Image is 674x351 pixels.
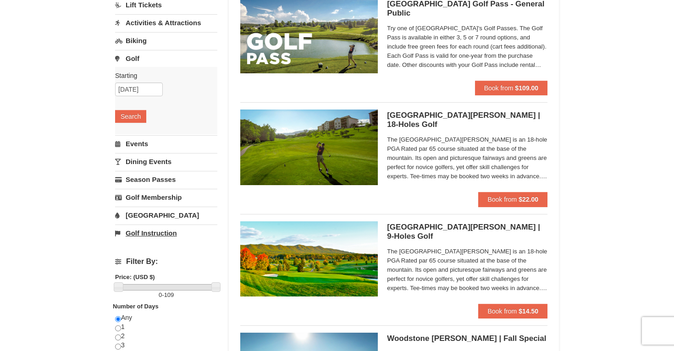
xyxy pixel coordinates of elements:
a: Golf [115,50,217,67]
a: Golf Instruction [115,225,217,241]
h5: [GEOGRAPHIC_DATA][PERSON_NAME] | 9-Holes Golf [387,223,547,241]
a: Dining Events [115,153,217,170]
button: Book from $109.00 [475,81,547,95]
span: Book from [484,84,514,92]
strong: Number of Days [113,303,159,310]
span: The [GEOGRAPHIC_DATA][PERSON_NAME] is an 18-hole PGA Rated par 65 course situated at the base of ... [387,135,547,181]
h5: Woodstone [PERSON_NAME] | Fall Special [387,334,547,343]
span: 109 [164,291,174,298]
span: Try one of [GEOGRAPHIC_DATA]'s Golf Passes. The Golf Pass is available in either 3, 5 or 7 round ... [387,24,547,70]
a: Events [115,135,217,152]
strong: $14.50 [519,307,538,315]
strong: $109.00 [515,84,538,92]
strong: Price: (USD $) [115,274,155,280]
h4: Filter By: [115,258,217,266]
h5: [GEOGRAPHIC_DATA][PERSON_NAME] | 18-Holes Golf [387,111,547,129]
button: Search [115,110,146,123]
label: Starting [115,71,210,80]
button: Book from $14.50 [478,304,547,318]
a: [GEOGRAPHIC_DATA] [115,207,217,224]
span: Book from [487,196,517,203]
label: - [115,291,217,300]
a: Season Passes [115,171,217,188]
span: The [GEOGRAPHIC_DATA][PERSON_NAME] is an 18-hole PGA Rated par 65 course situated at the base of ... [387,247,547,293]
button: Book from $22.00 [478,192,547,207]
a: Biking [115,32,217,49]
img: 6619859-85-1f84791f.jpg [240,110,378,185]
a: Activities & Attractions [115,14,217,31]
a: Golf Membership [115,189,217,206]
img: 6619859-87-49ad91d4.jpg [240,221,378,296]
span: 0 [159,291,162,298]
span: Book from [487,307,517,315]
strong: $22.00 [519,196,538,203]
